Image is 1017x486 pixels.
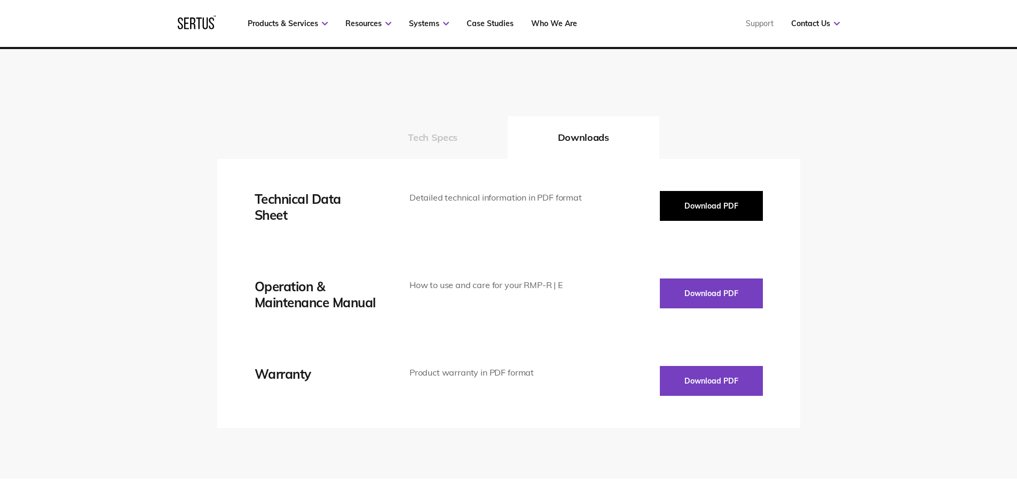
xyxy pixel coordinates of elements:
a: Systems [409,19,449,28]
button: Download PDF [660,366,763,396]
div: Operation & Maintenance Manual [255,278,377,310]
button: Tech Specs [358,116,507,159]
button: Download PDF [660,191,763,221]
div: Warranty [255,366,377,382]
div: How to use and care for your RMP-R | E [409,278,586,292]
iframe: Chat Widget [825,362,1017,486]
div: Detailed technical information in PDF format [409,191,586,205]
a: Resources [345,19,391,28]
button: Download PDF [660,278,763,308]
div: Technical Data Sheet [255,191,377,223]
a: Who We Are [531,19,577,28]
a: Products & Services [248,19,328,28]
a: Case Studies [467,19,514,28]
div: Product warranty in PDF format [409,366,586,380]
a: Support [746,19,774,28]
a: Contact Us [791,19,840,28]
